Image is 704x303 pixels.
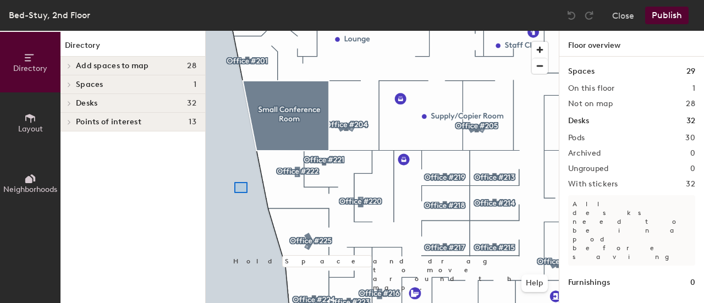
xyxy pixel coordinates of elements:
span: 13 [189,118,196,126]
h2: 0 [690,149,695,158]
h1: Desks [568,115,589,127]
h2: On this floor [568,84,615,93]
span: Spaces [76,80,103,89]
span: 32 [187,99,196,108]
button: Publish [645,7,689,24]
span: 28 [187,62,196,70]
span: 1 [194,80,196,89]
h1: 0 [690,277,695,289]
h1: Floor overview [559,31,704,57]
h1: Spaces [568,65,595,78]
h2: With stickers [568,180,618,189]
h1: 29 [686,65,695,78]
h2: Pods [568,134,585,142]
span: Neighborhoods [3,185,57,194]
h2: Archived [568,149,601,158]
button: Help [521,274,548,292]
h2: 1 [692,84,695,93]
h1: Furnishings [568,277,610,289]
h2: 0 [690,164,695,173]
span: Add spaces to map [76,62,149,70]
h2: Not on map [568,100,613,108]
h2: 30 [685,134,695,142]
img: Redo [584,10,595,21]
h2: Ungrouped [568,164,609,173]
h1: Directory [61,40,205,57]
span: Points of interest [76,118,141,126]
h1: 32 [686,115,695,127]
span: Desks [76,99,97,108]
h2: 32 [686,180,695,189]
p: All desks need to be in a pod before saving [568,195,695,266]
h2: 28 [686,100,695,108]
img: Undo [566,10,577,21]
span: Layout [18,124,43,134]
div: Bed-Stuy, 2nd Floor [9,8,90,22]
button: Close [612,7,634,24]
span: Directory [13,64,47,73]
